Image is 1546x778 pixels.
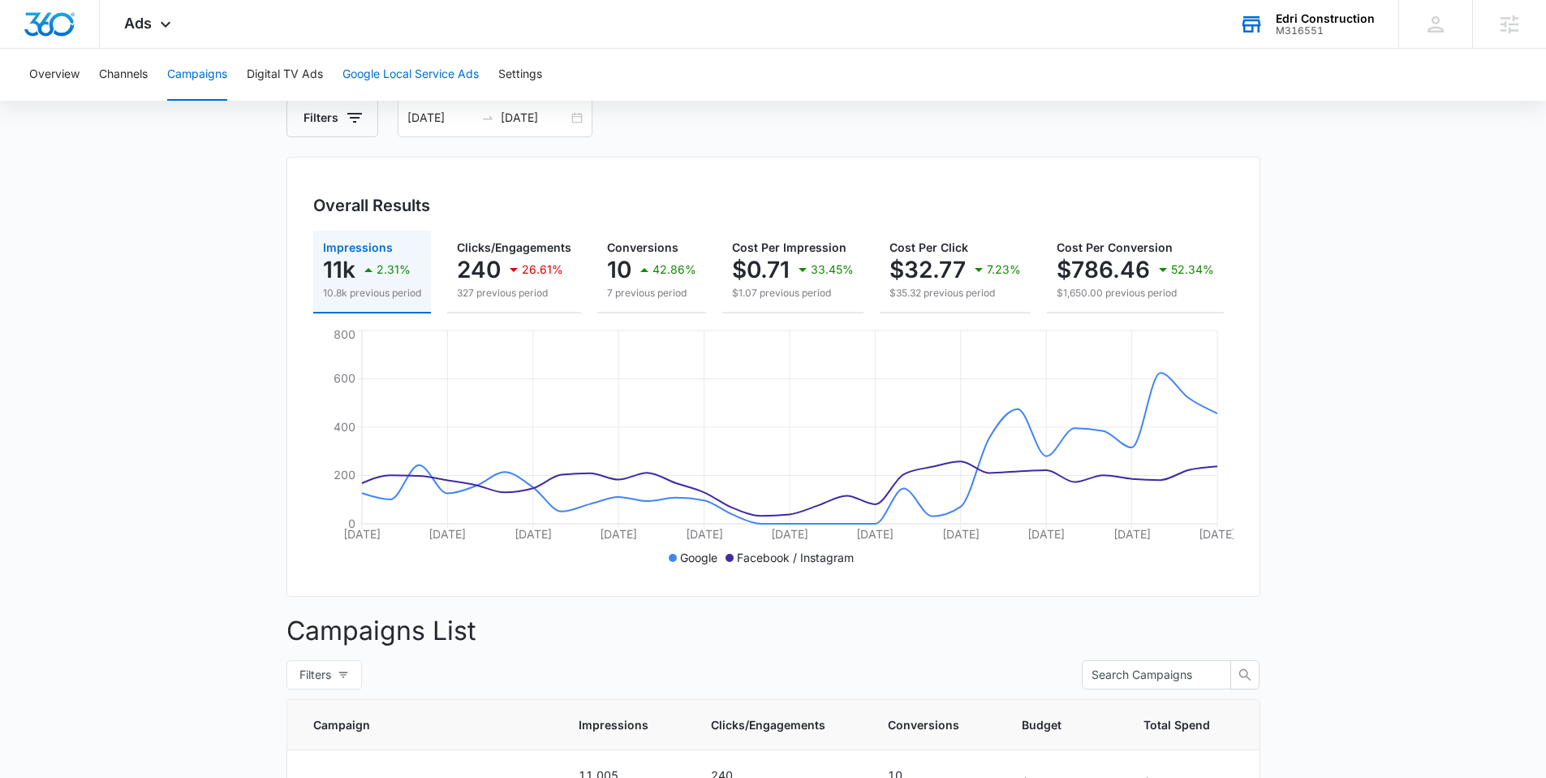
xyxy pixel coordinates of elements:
[732,257,790,283] p: $0.71
[856,527,894,541] tspan: [DATE]
[607,286,696,300] p: 7 previous period
[579,716,648,733] span: Impressions
[607,257,631,283] p: 10
[1230,660,1260,689] button: search
[737,549,854,566] p: Facebook / Instagram
[889,286,1021,300] p: $35.32 previous period
[1022,716,1081,733] span: Budget
[286,660,362,689] button: Filters
[342,49,479,101] button: Google Local Service Ads
[334,327,355,341] tspan: 800
[732,240,846,254] span: Cost Per Impression
[99,49,148,101] button: Channels
[711,716,825,733] span: Clicks/Engagements
[685,527,722,541] tspan: [DATE]
[313,716,516,733] span: Campaign
[889,257,966,283] p: $32.77
[334,420,355,434] tspan: 400
[428,527,466,541] tspan: [DATE]
[323,240,393,254] span: Impressions
[481,111,494,124] span: to
[334,371,355,385] tspan: 600
[457,257,501,283] p: 240
[1231,668,1259,681] span: search
[457,240,571,254] span: Clicks/Engagements
[481,111,494,124] span: swap-right
[124,15,152,32] span: Ads
[1113,527,1150,541] tspan: [DATE]
[1143,716,1210,733] span: Total Spend
[1276,25,1375,37] div: account id
[889,240,968,254] span: Cost Per Click
[771,527,808,541] tspan: [DATE]
[286,612,1260,650] p: Campaigns List
[457,286,571,300] p: 327 previous period
[377,264,411,275] p: 2.31%
[987,264,1021,275] p: 7.23%
[407,109,475,127] input: Start date
[323,286,421,300] p: 10.8k previous period
[167,49,227,101] button: Campaigns
[29,49,80,101] button: Overview
[607,240,678,254] span: Conversions
[522,264,563,275] p: 26.61%
[941,527,979,541] tspan: [DATE]
[1057,257,1150,283] p: $786.46
[1199,527,1236,541] tspan: [DATE]
[247,49,323,101] button: Digital TV Ads
[1027,527,1065,541] tspan: [DATE]
[811,264,854,275] p: 33.45%
[888,716,959,733] span: Conversions
[1057,240,1173,254] span: Cost Per Conversion
[343,527,381,541] tspan: [DATE]
[1057,286,1214,300] p: $1,650.00 previous period
[514,527,551,541] tspan: [DATE]
[348,517,355,530] tspan: 0
[680,549,717,566] p: Google
[313,193,430,218] h3: Overall Results
[1092,666,1208,684] input: Search Campaigns
[1276,12,1375,25] div: account name
[286,98,378,137] button: Filters
[1171,264,1214,275] p: 52.34%
[498,49,542,101] button: Settings
[334,468,355,482] tspan: 200
[299,666,331,684] span: Filters
[732,286,854,300] p: $1.07 previous period
[501,109,568,127] input: End date
[323,257,355,283] p: 11k
[652,264,696,275] p: 42.86%
[600,527,637,541] tspan: [DATE]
